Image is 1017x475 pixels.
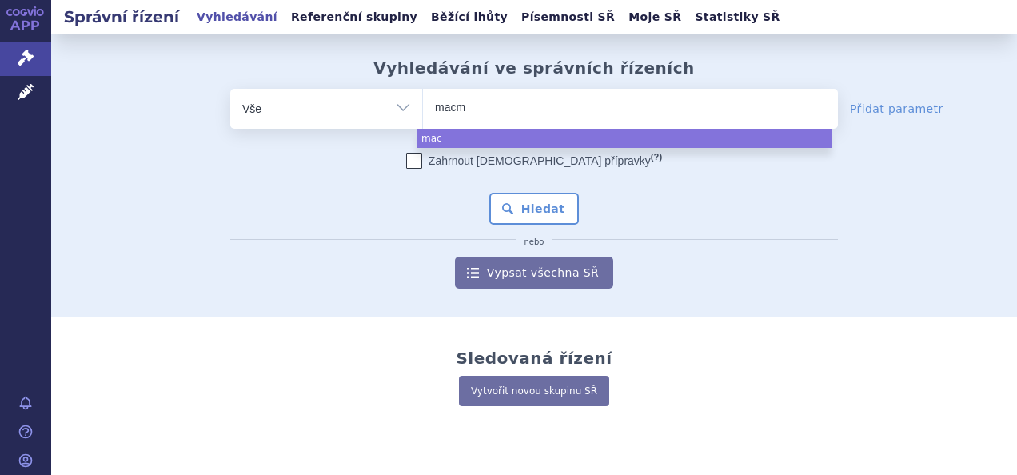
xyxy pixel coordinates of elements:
[624,6,686,28] a: Moje SŘ
[192,6,282,28] a: Vyhledávání
[456,349,612,368] h2: Sledovaná řízení
[690,6,784,28] a: Statistiky SŘ
[459,376,609,406] a: Vytvořit novou skupinu SŘ
[455,257,613,289] a: Vypsat všechna SŘ
[850,101,943,117] a: Přidat parametr
[489,193,580,225] button: Hledat
[651,152,662,162] abbr: (?)
[516,6,620,28] a: Písemnosti SŘ
[286,6,422,28] a: Referenční skupiny
[406,153,662,169] label: Zahrnout [DEMOGRAPHIC_DATA] přípravky
[426,6,512,28] a: Běžící lhůty
[417,129,832,148] li: mac
[51,6,192,28] h2: Správní řízení
[373,58,695,78] h2: Vyhledávání ve správních řízeních
[516,237,552,247] i: nebo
